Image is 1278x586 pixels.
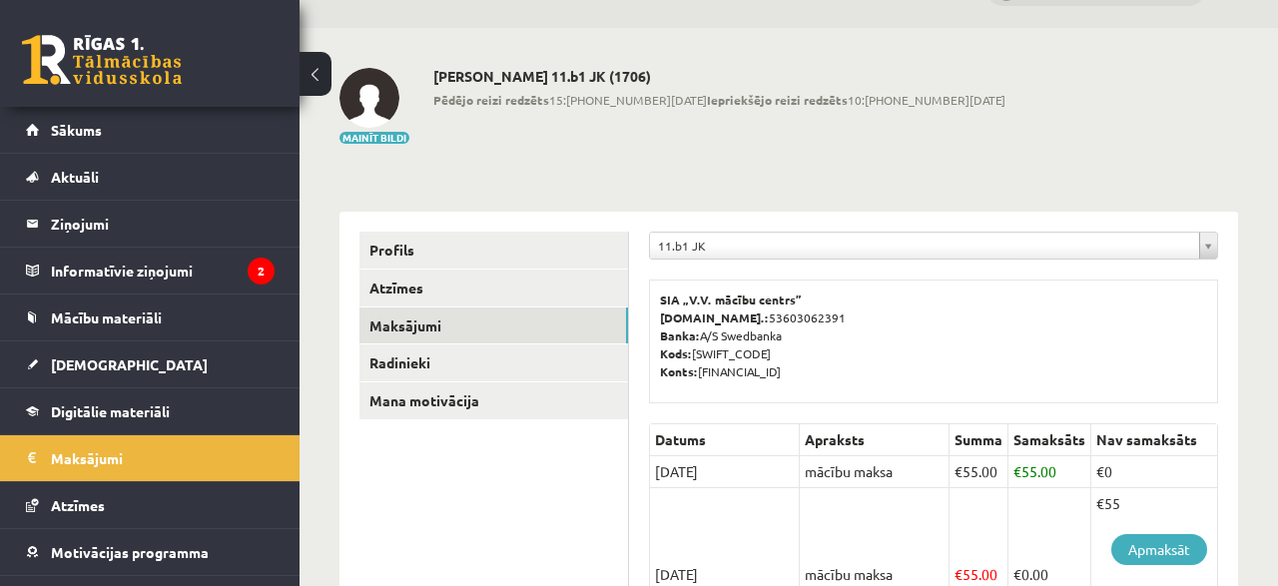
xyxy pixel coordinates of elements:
a: [DEMOGRAPHIC_DATA] [26,341,275,387]
span: 15:[PHONE_NUMBER][DATE] 10:[PHONE_NUMBER][DATE] [433,91,1005,109]
a: Digitālie materiāli [26,388,275,434]
a: Informatīvie ziņojumi2 [26,248,275,293]
span: [DEMOGRAPHIC_DATA] [51,355,208,373]
b: [DOMAIN_NAME].: [660,309,769,325]
b: Iepriekšējo reizi redzēts [707,92,848,108]
a: 11.b1 JK [650,233,1217,259]
p: 53603062391 A/S Swedbanka [SWIFT_CODE] [FINANCIAL_ID] [660,291,1207,380]
b: Kods: [660,345,692,361]
td: €0 [1091,456,1218,488]
span: Aktuāli [51,168,99,186]
th: Samaksāts [1008,424,1091,456]
span: Mācību materiāli [51,308,162,326]
th: Nav samaksāts [1091,424,1218,456]
td: [DATE] [650,456,800,488]
a: Maksājumi [359,307,628,344]
th: Summa [950,424,1008,456]
i: 2 [248,258,275,285]
a: Atzīmes [26,482,275,528]
button: Mainīt bildi [339,132,409,144]
legend: Maksājumi [51,435,275,481]
a: Apmaksāt [1111,534,1207,565]
a: Motivācijas programma [26,529,275,575]
a: Mācību materiāli [26,294,275,340]
b: Banka: [660,327,700,343]
a: Maksājumi [26,435,275,481]
a: Sākums [26,107,275,153]
span: 11.b1 JK [658,233,1191,259]
b: SIA „V.V. mācību centrs” [660,292,803,307]
span: € [1013,565,1021,583]
span: € [955,462,962,480]
img: Līva Ādmīdiņa [339,68,399,128]
span: € [955,565,962,583]
legend: Ziņojumi [51,201,275,247]
a: Aktuāli [26,154,275,200]
span: € [1013,462,1021,480]
a: Mana motivācija [359,382,628,419]
span: Digitālie materiāli [51,402,170,420]
a: Rīgas 1. Tālmācības vidusskola [22,35,182,85]
td: 55.00 [950,456,1008,488]
span: Sākums [51,121,102,139]
a: Profils [359,232,628,269]
a: Ziņojumi [26,201,275,247]
th: Datums [650,424,800,456]
th: Apraksts [800,424,950,456]
span: Motivācijas programma [51,543,209,561]
td: mācību maksa [800,456,950,488]
a: Atzīmes [359,270,628,306]
b: Pēdējo reizi redzēts [433,92,549,108]
span: Atzīmes [51,496,105,514]
h2: [PERSON_NAME] 11.b1 JK (1706) [433,68,1005,85]
a: Radinieki [359,344,628,381]
b: Konts: [660,363,698,379]
legend: Informatīvie ziņojumi [51,248,275,293]
td: 55.00 [1008,456,1091,488]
